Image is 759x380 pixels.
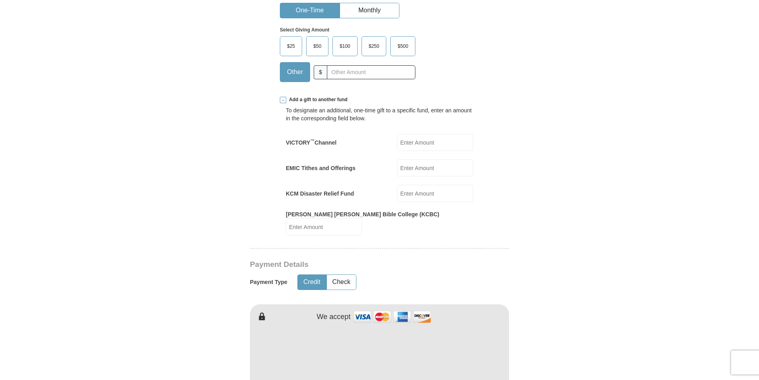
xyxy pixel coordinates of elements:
button: Check [327,275,356,290]
label: KCM Disaster Relief Fund [286,190,354,198]
span: $ [314,65,327,79]
div: To designate an additional, one-time gift to a specific fund, enter an amount in the correspondin... [286,106,473,122]
h5: Payment Type [250,279,287,286]
input: Enter Amount [286,218,362,235]
button: Monthly [340,3,399,18]
span: $25 [283,40,299,52]
span: $50 [309,40,325,52]
span: Add a gift to another fund [286,96,348,103]
h3: Payment Details [250,260,453,269]
span: $100 [336,40,354,52]
input: Enter Amount [397,159,473,176]
h4: We accept [317,313,351,321]
span: Other [283,66,307,78]
span: $250 [365,40,383,52]
strong: Select Giving Amount [280,27,329,33]
input: Enter Amount [397,185,473,202]
input: Enter Amount [397,134,473,151]
label: EMIC Tithes and Offerings [286,164,356,172]
button: Credit [298,275,326,290]
span: $500 [393,40,412,52]
label: [PERSON_NAME] [PERSON_NAME] Bible College (KCBC) [286,210,439,218]
sup: ™ [310,138,315,143]
img: credit cards accepted [352,308,432,325]
input: Other Amount [327,65,415,79]
button: One-Time [280,3,339,18]
label: VICTORY Channel [286,139,336,147]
